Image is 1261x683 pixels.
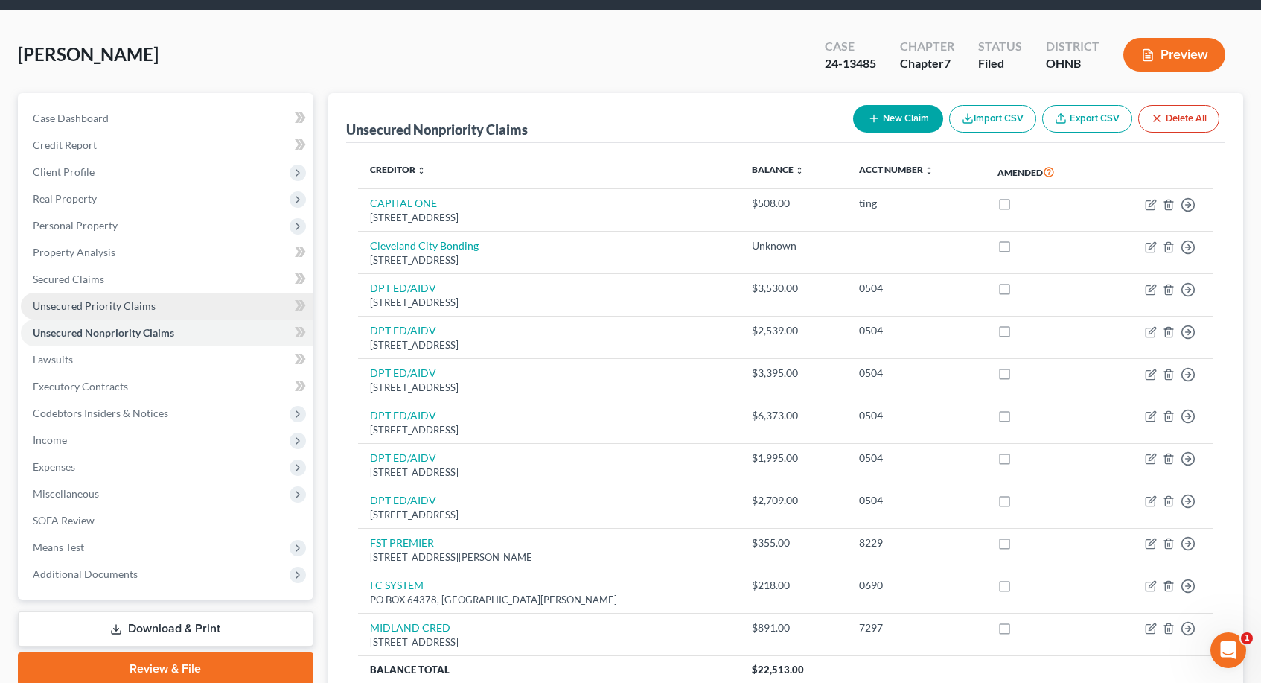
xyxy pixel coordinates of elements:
th: Balance Total [358,656,740,683]
span: SOFA Review [33,514,95,527]
div: [STREET_ADDRESS] [370,466,728,480]
span: Real Property [33,192,97,205]
div: $3,395.00 [752,366,835,381]
span: Lawsuits [33,353,73,366]
button: Preview [1123,38,1225,72]
span: Means Test [33,541,84,553]
div: $508.00 [752,196,835,211]
div: Status [978,38,1022,55]
div: [STREET_ADDRESS] [370,635,728,649]
a: Unsecured Nonpriority Claims [21,320,313,346]
a: Export CSV [1042,105,1132,133]
div: [STREET_ADDRESS] [370,381,728,395]
a: DPT ED/AIDV [370,282,436,294]
span: 7 [944,56,951,70]
span: Additional Documents [33,568,138,580]
div: 7297 [859,620,974,635]
div: 8229 [859,536,974,550]
div: 0504 [859,323,974,338]
div: ting [859,196,974,211]
a: Case Dashboard [21,105,313,132]
span: Personal Property [33,219,118,232]
a: Lawsuits [21,346,313,373]
a: DPT ED/AIDV [370,494,436,506]
div: $2,539.00 [752,323,835,338]
button: New Claim [853,105,943,133]
a: Download & Print [18,611,313,647]
i: unfold_more [925,166,933,175]
div: PO BOX 64378, [GEOGRAPHIC_DATA][PERSON_NAME] [370,593,728,607]
button: Import CSV [949,105,1036,133]
div: [STREET_ADDRESS][PERSON_NAME] [370,550,728,565]
span: Unsecured Priority Claims [33,299,156,312]
div: $218.00 [752,578,835,593]
a: MIDLAND CRED [370,621,450,634]
a: FST PREMIER [370,536,434,549]
div: $891.00 [752,620,835,635]
a: I C SYSTEM [370,579,424,591]
i: unfold_more [795,166,804,175]
div: 0504 [859,281,974,296]
span: Executory Contracts [33,380,128,393]
div: 0690 [859,578,974,593]
span: Codebtors Insiders & Notices [33,407,168,419]
a: Creditor unfold_more [370,164,426,175]
div: Unsecured Nonpriority Claims [346,121,528,139]
div: OHNB [1046,55,1099,72]
div: $1,995.00 [752,451,835,466]
a: Secured Claims [21,266,313,293]
div: [STREET_ADDRESS] [370,508,728,522]
a: Executory Contracts [21,373,313,400]
span: Unsecured Nonpriority Claims [33,326,174,339]
div: [STREET_ADDRESS] [370,423,728,437]
div: [STREET_ADDRESS] [370,296,728,310]
a: CAPITAL ONE [370,197,437,209]
th: Amended [986,155,1100,189]
span: Secured Claims [33,273,104,285]
span: Expenses [33,460,75,473]
a: DPT ED/AIDV [370,366,436,379]
div: $2,709.00 [752,493,835,508]
a: Property Analysis [21,239,313,266]
div: 0504 [859,408,974,423]
div: $6,373.00 [752,408,835,423]
div: Chapter [900,55,954,72]
a: Unsecured Priority Claims [21,293,313,320]
a: DPT ED/AIDV [370,409,436,422]
div: [STREET_ADDRESS] [370,211,728,225]
span: 1 [1241,632,1253,644]
i: unfold_more [417,166,426,175]
div: $355.00 [752,536,835,550]
span: Property Analysis [33,246,115,258]
a: Balance unfold_more [752,164,804,175]
a: Cleveland City Bonding [370,239,479,252]
a: DPT ED/AIDV [370,324,436,337]
div: District [1046,38,1099,55]
div: 0504 [859,451,974,466]
div: 0504 [859,493,974,508]
div: Chapter [900,38,954,55]
button: Delete All [1138,105,1219,133]
span: Miscellaneous [33,487,99,500]
span: [PERSON_NAME] [18,43,159,65]
a: DPT ED/AIDV [370,451,436,464]
div: 0504 [859,366,974,381]
a: SOFA Review [21,507,313,534]
div: 24-13485 [825,55,876,72]
a: Acct Number unfold_more [859,164,933,175]
div: [STREET_ADDRESS] [370,253,728,267]
span: Credit Report [33,139,97,151]
span: Client Profile [33,165,95,178]
div: $3,530.00 [752,281,835,296]
span: $22,513.00 [752,664,804,676]
div: Filed [978,55,1022,72]
div: [STREET_ADDRESS] [370,338,728,352]
span: Case Dashboard [33,112,109,124]
span: Income [33,433,67,446]
div: Unknown [752,238,835,253]
iframe: Intercom live chat [1210,632,1246,668]
a: Credit Report [21,132,313,159]
div: Case [825,38,876,55]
